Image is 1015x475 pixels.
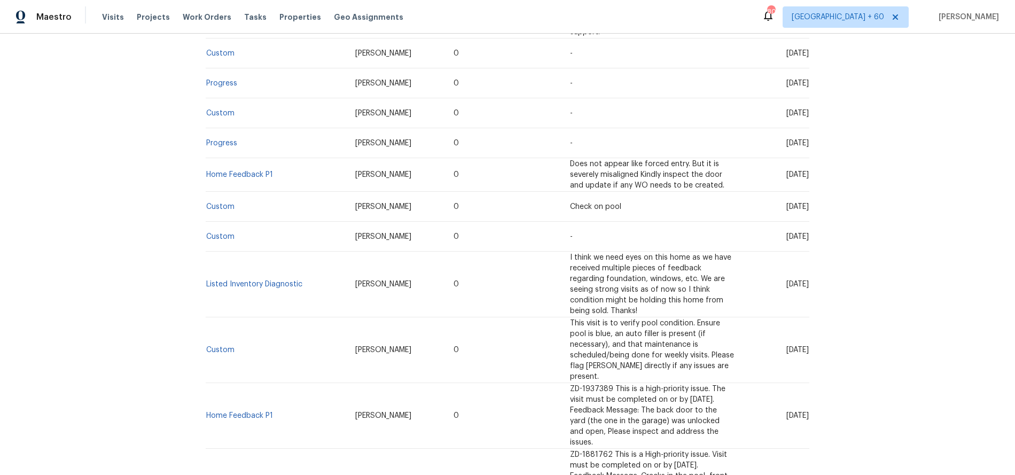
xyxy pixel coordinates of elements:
[767,6,775,17] div: 806
[454,171,459,178] span: 0
[786,110,809,117] span: [DATE]
[570,80,573,87] span: -
[454,281,459,288] span: 0
[244,13,267,21] span: Tasks
[934,12,999,22] span: [PERSON_NAME]
[355,346,411,354] span: [PERSON_NAME]
[206,80,237,87] a: Progress
[570,203,621,211] span: Check on pool
[570,320,734,380] span: This visit is to verify pool condition. Ensure pool is blue, an auto filler is present (if necess...
[454,110,459,117] span: 0
[786,80,809,87] span: [DATE]
[355,139,411,147] span: [PERSON_NAME]
[792,12,884,22] span: [GEOGRAPHIC_DATA] + 60
[355,233,411,240] span: [PERSON_NAME]
[102,12,124,22] span: Visits
[454,139,459,147] span: 0
[206,233,235,240] a: Custom
[570,160,724,189] span: Does not appear like forced entry. But it is severely misaligned Kindly inspect the door and upda...
[786,233,809,240] span: [DATE]
[786,412,809,419] span: [DATE]
[786,346,809,354] span: [DATE]
[454,50,459,57] span: 0
[786,139,809,147] span: [DATE]
[454,346,459,354] span: 0
[454,233,459,240] span: 0
[786,50,809,57] span: [DATE]
[570,254,731,315] span: I think we need eyes on this home as we have received multiple pieces of feedback regarding found...
[206,139,237,147] a: Progress
[206,110,235,117] a: Custom
[36,12,72,22] span: Maestro
[206,412,273,419] a: Home Feedback P1
[454,412,459,419] span: 0
[355,281,411,288] span: [PERSON_NAME]
[454,80,459,87] span: 0
[206,203,235,211] a: Custom
[786,203,809,211] span: [DATE]
[183,12,231,22] span: Work Orders
[206,281,302,288] a: Listed Inventory Diagnostic
[137,12,170,22] span: Projects
[355,203,411,211] span: [PERSON_NAME]
[786,171,809,178] span: [DATE]
[355,80,411,87] span: [PERSON_NAME]
[355,171,411,178] span: [PERSON_NAME]
[570,385,725,446] span: ZD-1937389 This is a high-priority issue. The visit must be completed on or by [DATE]. Feedback M...
[454,203,459,211] span: 0
[334,12,403,22] span: Geo Assignments
[786,281,809,288] span: [DATE]
[355,50,411,57] span: [PERSON_NAME]
[206,171,273,178] a: Home Feedback P1
[355,110,411,117] span: [PERSON_NAME]
[206,346,235,354] a: Custom
[570,50,573,57] span: -
[570,110,573,117] span: -
[570,233,573,240] span: -
[570,139,573,147] span: -
[279,12,321,22] span: Properties
[206,50,235,57] a: Custom
[355,412,411,419] span: [PERSON_NAME]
